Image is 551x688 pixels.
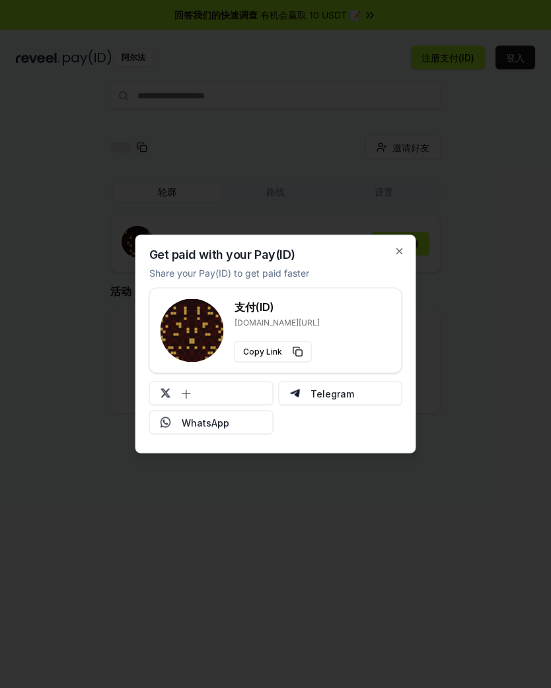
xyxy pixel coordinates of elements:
p: [DOMAIN_NAME][URL] [235,318,320,328]
button: Telegram [278,382,402,405]
h3: 支付(ID) [235,299,320,315]
button: Copy Link [235,341,312,362]
button: WhatsApp [149,411,274,434]
p: Share your Pay(ID) to get paid faster [149,266,309,280]
img: Whatsapp [161,417,171,428]
img: Telegram [289,388,300,399]
button: 十 [149,382,274,405]
img: 十 [161,388,171,399]
h2: Get paid with your Pay(ID) [149,249,295,261]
